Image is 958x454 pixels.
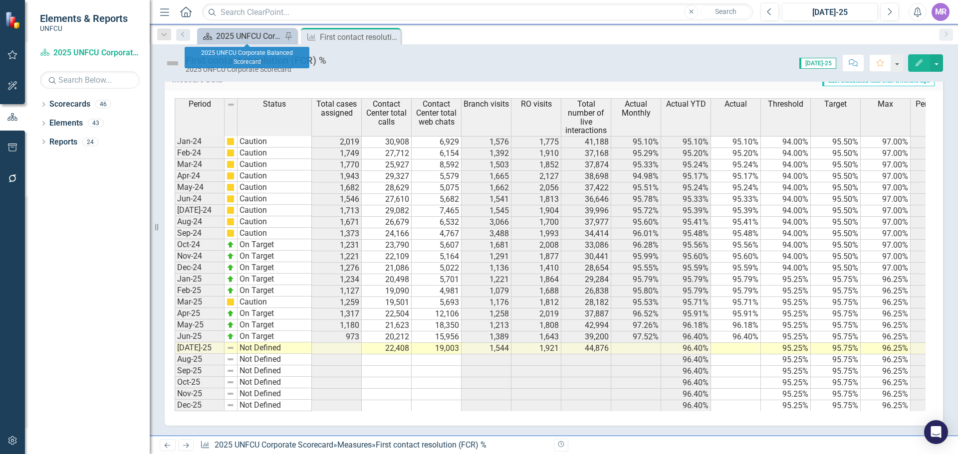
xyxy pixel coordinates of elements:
td: 95.50% [811,228,861,240]
td: 4,981 [412,286,462,297]
td: Jan-25 [175,274,225,285]
img: zOikAAAAAElFTkSuQmCC [227,287,235,295]
td: 95.17% [711,171,761,182]
td: 7,465 [412,205,462,217]
td: 1,545 [462,205,511,217]
td: 95.50% [811,205,861,217]
img: zOikAAAAAElFTkSuQmCC [227,252,235,260]
td: Mar-24 [175,159,225,170]
div: 2025 UNFCU Corporate Balanced Scorecard [216,30,282,42]
td: 97.00% [861,182,911,194]
img: 8DAGhfEEPCf229AAAAAElFTkSuQmCC [227,101,235,109]
td: 1,231 [312,240,362,251]
td: Caution [238,182,312,193]
span: [DATE]-25 [799,58,836,69]
td: 42,994 [561,320,611,331]
td: 2,008 [511,240,561,251]
td: 95.51% [611,182,661,194]
td: 95.25% [761,274,811,286]
td: 94.00% [761,205,811,217]
td: 1,373 [312,228,362,240]
td: 37,977 [561,217,611,228]
td: 96.25% [861,308,911,320]
a: 2025 UNFCU Corporate Balanced Scorecard [200,30,282,42]
td: 1,136 [462,263,511,274]
td: 1,389 [462,331,511,343]
td: 95.10% [661,136,711,148]
td: 2,056 [511,182,561,194]
td: 95.79% [611,274,661,286]
td: 29,082 [362,205,412,217]
td: 21,086 [362,263,412,274]
img: cBAA0RP0Y6D5n+AAAAAElFTkSuQmCC [227,138,235,146]
td: 95.79% [711,274,761,286]
td: 1,213 [462,320,511,331]
td: 39,200 [561,331,611,343]
td: 94.00% [761,217,811,228]
td: 95.59% [711,263,761,274]
td: 1,812 [511,297,561,308]
td: 97.00% [861,148,911,159]
td: 39,996 [561,205,611,217]
td: 24,166 [362,228,412,240]
img: cBAA0RP0Y6D5n+AAAAAElFTkSuQmCC [227,195,235,203]
td: 96.25% [861,320,911,331]
td: 95.50% [811,171,861,182]
td: 95.50% [811,148,861,159]
td: 5,701 [412,274,462,286]
td: Caution [238,297,312,308]
td: 1,258 [462,308,511,320]
td: 95.91% [711,308,761,320]
td: 95.50% [811,182,861,194]
td: 95.78% [611,194,661,205]
td: 3,488 [462,228,511,240]
td: 95.75% [811,286,861,297]
td: 94.00% [761,159,811,171]
td: Dec-24 [175,262,225,274]
td: Apr-25 [175,308,225,319]
td: Nov-24 [175,251,225,262]
span: Search [715,7,736,15]
td: 96.40% [661,331,711,343]
td: 5,022 [412,263,462,274]
td: 1,662 [462,182,511,194]
td: 95.75% [811,308,861,320]
td: 28,654 [561,263,611,274]
td: Caution [238,170,312,182]
td: 94.00% [761,171,811,182]
td: 95.72% [611,205,661,217]
td: 18,350 [412,320,462,331]
td: 1,234 [312,274,362,286]
td: 94.00% [761,136,811,148]
td: 1,681 [462,240,511,251]
td: Caution [238,228,312,239]
td: 1,688 [511,286,561,297]
td: 94.00% [761,263,811,274]
td: 5,075 [412,182,462,194]
td: 96.18% [661,320,711,331]
td: 94.00% [761,148,811,159]
button: MR [932,3,950,21]
td: 1,503 [462,159,511,171]
td: 95.25% [761,286,811,297]
td: On Target [238,262,312,274]
td: 96.52% [611,308,661,320]
td: 26,838 [561,286,611,297]
a: 2025 UNFCU Corporate Scorecard [40,47,140,59]
td: 95.55% [611,263,661,274]
td: Feb-24 [175,148,225,159]
td: 95.99% [611,251,661,263]
td: 1,410 [511,263,561,274]
td: 34,414 [561,228,611,240]
td: Sep-24 [175,228,225,239]
td: 95.24% [661,182,711,194]
td: 1,665 [462,171,511,182]
td: 95.53% [611,297,661,308]
img: cBAA0RP0Y6D5n+AAAAAElFTkSuQmCC [227,172,235,180]
td: 1,910 [511,148,561,159]
img: cBAA0RP0Y6D5n+AAAAAElFTkSuQmCC [227,229,235,237]
td: Jun-25 [175,331,225,342]
td: 95.91% [661,308,711,320]
td: [DATE]-24 [175,205,225,216]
